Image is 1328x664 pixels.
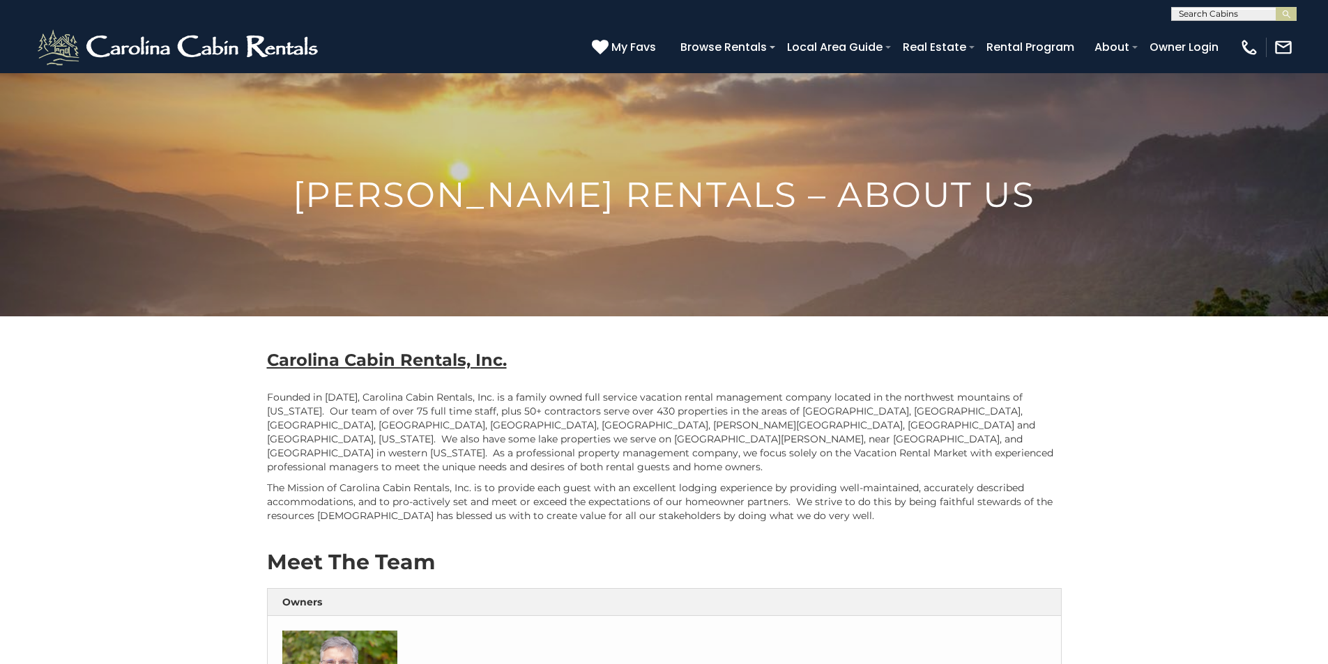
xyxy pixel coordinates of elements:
[267,390,1062,474] p: Founded in [DATE], Carolina Cabin Rentals, Inc. is a family owned full service vacation rental ma...
[979,35,1081,59] a: Rental Program
[780,35,890,59] a: Local Area Guide
[1239,38,1259,57] img: phone-regular-white.png
[267,350,507,370] b: Carolina Cabin Rentals, Inc.
[1274,38,1293,57] img: mail-regular-white.png
[611,38,656,56] span: My Favs
[282,596,322,608] strong: Owners
[592,38,659,56] a: My Favs
[896,35,973,59] a: Real Estate
[267,481,1062,523] p: The Mission of Carolina Cabin Rentals, Inc. is to provide each guest with an excellent lodging ex...
[673,35,774,59] a: Browse Rentals
[35,26,324,68] img: White-1-2.png
[1143,35,1226,59] a: Owner Login
[1087,35,1136,59] a: About
[267,549,435,575] strong: Meet The Team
